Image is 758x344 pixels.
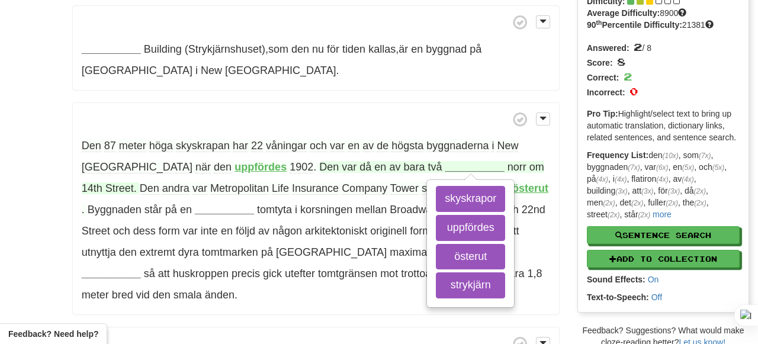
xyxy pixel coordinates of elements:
span: huskroppen [173,268,229,279]
span: trottoaren [401,268,447,279]
span: två [428,161,442,173]
em: (2x) [631,199,643,207]
strong: 90 Percentile Difficulty: [587,20,682,30]
span: tomtgränsen [318,268,377,279]
span: på [165,204,177,216]
button: uppfördes [436,215,505,241]
span: av [258,225,269,237]
span: New [201,65,222,76]
em: (2x) [608,211,619,219]
span: en [221,225,233,237]
span: den [214,161,232,173]
span: har [233,140,248,152]
span: tomtyta [257,204,292,216]
span: en [348,140,359,152]
span: kallas [368,43,396,55]
em: (4x) [656,175,668,184]
strong: Answered: [587,43,629,53]
strong: __________ [82,268,141,279]
span: korsningen [300,204,352,216]
span: på [470,43,481,55]
span: 1 [527,268,533,279]
sup: th [596,19,602,26]
span: 2 [624,70,632,83]
strong: __________ [82,43,141,55]
em: (5x) [712,163,724,172]
span: . [82,161,544,194]
span: i [295,204,297,216]
span: andra [162,182,189,195]
span: vid [136,289,150,301]
span: en [180,204,192,216]
em: (2x) [694,187,706,195]
span: bara [403,161,425,173]
button: Add to Collection [587,250,740,268]
span: . [82,204,85,216]
span: Insurance [292,182,339,195]
strong: Score: [587,58,613,67]
span: 2 [634,40,642,53]
span: Den [140,182,159,195]
span: när [195,161,211,173]
span: en [411,43,423,55]
span: Tower [390,182,419,195]
span: Street [82,225,110,237]
span: för [327,43,339,55]
em: (3x) [641,187,653,195]
span: någon [272,225,302,237]
span: Den [82,140,101,152]
strong: Average Difficulty: [587,8,660,18]
span: [GEOGRAPHIC_DATA] [225,65,336,76]
button: Sentence Search [587,226,740,244]
em: (5x) [682,163,694,172]
span: var [183,225,198,237]
button: skyskrapor [436,186,505,212]
span: smala [174,289,202,301]
em: (10x) [663,152,679,160]
span: Broadway [390,204,436,216]
span: gick [263,268,282,279]
span: byggnad [426,43,467,55]
span: , , . [82,204,545,258]
span: 22 [251,140,263,152]
span: på [261,246,273,258]
span: följd [236,225,255,237]
a: On [648,275,659,284]
span: 1902 [290,161,313,173]
span: om [529,161,544,173]
button: österut [436,244,505,270]
span: meter [119,140,146,152]
button: strykjärn [436,272,505,298]
span: 8 [617,55,625,68]
span: Company [342,182,387,195]
span: Den [319,161,339,173]
span: att [158,268,170,279]
span: högsta [391,140,423,152]
span: dyra [178,246,199,258]
a: Off [651,292,662,302]
span: Building [144,43,182,55]
span: och [310,140,327,152]
p: den , som , byggnaden , var , en , och , på , i , flatiron , av , building , att , för , då , men... [587,149,740,220]
span: Street [105,182,134,194]
strong: Correct: [587,73,619,82]
span: Life [272,182,289,195]
span: 14th [82,182,102,194]
strong: __________ [195,204,254,216]
span: så [144,268,155,279]
span: arkitektoniskt [305,225,367,237]
span: var [192,182,207,195]
span: den [119,246,137,258]
em: (3x) [668,187,680,195]
span: utnyttja [82,246,116,258]
span: [GEOGRAPHIC_DATA] [82,161,192,173]
strong: Pro Tip: [587,109,618,118]
span: står [144,204,162,216]
span: tiden [342,43,365,55]
strong: Text-to-Speech: [587,292,649,302]
span: dess [133,225,156,237]
span: New [497,140,518,152]
span: var [342,161,356,173]
span: av [389,161,400,173]
span: Metropolitan [210,182,269,195]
